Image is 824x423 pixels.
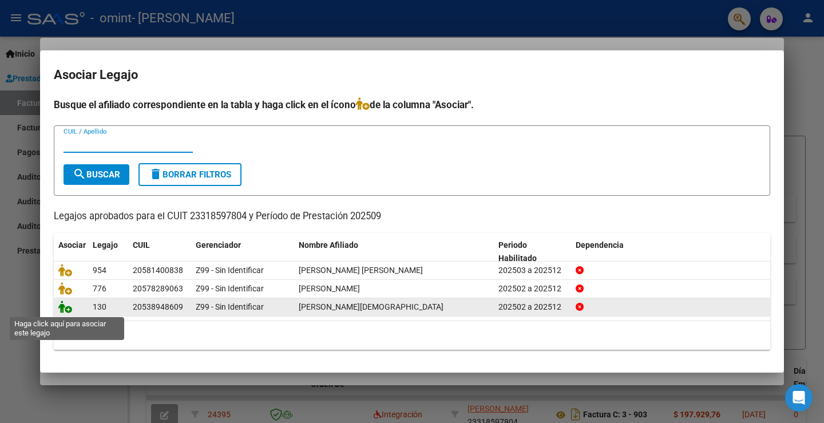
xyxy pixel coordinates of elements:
[133,282,183,295] div: 20578289063
[54,97,770,112] h4: Busque el afiliado correspondiente en la tabla y haga click en el ícono de la columna "Asociar".
[191,233,294,271] datatable-header-cell: Gerenciador
[54,233,88,271] datatable-header-cell: Asociar
[93,240,118,250] span: Legajo
[88,233,128,271] datatable-header-cell: Legajo
[64,164,129,185] button: Buscar
[54,64,770,86] h2: Asociar Legajo
[196,284,264,293] span: Z99 - Sin Identificar
[498,240,537,263] span: Periodo Habilitado
[54,321,770,350] div: 3 registros
[498,282,566,295] div: 202502 a 202512
[133,301,183,314] div: 20538948609
[138,163,241,186] button: Borrar Filtros
[133,264,183,277] div: 20581400838
[133,240,150,250] span: CUIL
[299,302,443,311] span: ALCAYAGA BENICIO JESUS
[73,167,86,181] mat-icon: search
[58,240,86,250] span: Asociar
[498,264,566,277] div: 202503 a 202512
[498,301,566,314] div: 202502 a 202512
[196,302,264,311] span: Z99 - Sin Identificar
[299,240,358,250] span: Nombre Afiliado
[299,284,360,293] span: HOFFMAN NICOLAS
[571,233,771,271] datatable-header-cell: Dependencia
[128,233,191,271] datatable-header-cell: CUIL
[785,384,813,412] div: Open Intercom Messenger
[93,266,106,275] span: 954
[299,266,423,275] span: LOPEZ JUAN PEDRO
[73,169,120,180] span: Buscar
[494,233,571,271] datatable-header-cell: Periodo Habilitado
[196,266,264,275] span: Z99 - Sin Identificar
[93,284,106,293] span: 776
[149,169,231,180] span: Borrar Filtros
[294,233,494,271] datatable-header-cell: Nombre Afiliado
[54,209,770,224] p: Legajos aprobados para el CUIT 23318597804 y Período de Prestación 202509
[196,240,241,250] span: Gerenciador
[149,167,163,181] mat-icon: delete
[576,240,624,250] span: Dependencia
[93,302,106,311] span: 130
